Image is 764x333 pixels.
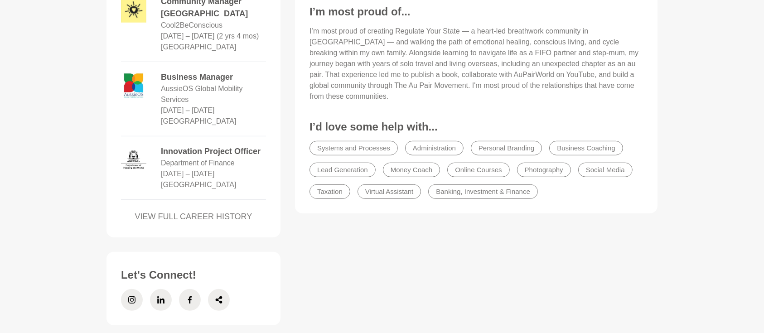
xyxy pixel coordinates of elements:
[121,211,266,223] a: VIEW FULL CAREER HISTORY
[161,116,237,127] dd: [GEOGRAPHIC_DATA]
[161,106,215,114] time: [DATE] – [DATE]
[179,289,201,311] a: Facebook
[161,145,266,158] dd: Innovation Project Officer
[121,289,143,311] a: Instagram
[208,289,230,311] a: Share
[161,170,215,178] time: [DATE] – [DATE]
[161,31,259,42] dd: Jun 2021 – Oct 2023 (2 yrs 4 mos)
[161,32,259,40] time: [DATE] – [DATE] (2 yrs 4 mos)
[309,5,643,19] h3: I’m most proud of...
[161,179,237,190] dd: [GEOGRAPHIC_DATA]
[161,83,266,105] dd: AussieOS Global Mobility Services
[161,42,237,53] dd: [GEOGRAPHIC_DATA]
[161,105,215,116] dd: Aug 2021 – Jul 2022
[161,169,215,179] dd: Sep 2021 – Aug 2022
[309,26,643,102] p: I’m most proud of creating Regulate Your State — a heart-led breathwork community in [GEOGRAPHIC_...
[161,158,235,169] dd: Department of Finance
[121,268,266,282] h3: Let's Connect!
[121,73,146,98] img: logo
[150,289,172,311] a: LinkedIn
[121,147,146,173] img: logo
[309,120,643,134] h3: I’d love some help with...
[161,20,222,31] dd: Cool2BeConscious
[161,71,266,83] dd: Business Manager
